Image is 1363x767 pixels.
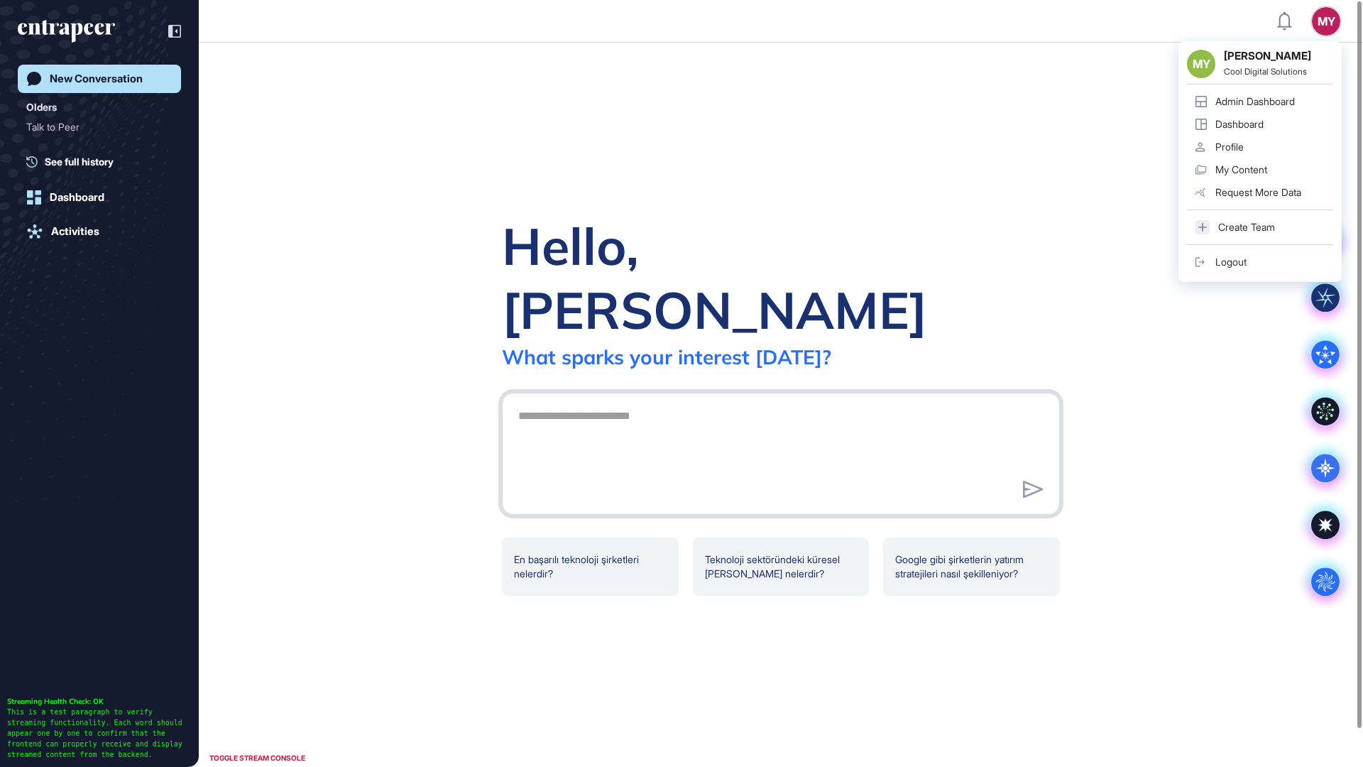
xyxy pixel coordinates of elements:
[26,99,57,116] div: Olders
[18,65,181,93] a: New Conversation
[502,214,1060,342] div: Hello, [PERSON_NAME]
[206,749,309,767] div: TOGGLE STREAM CONSOLE
[502,344,831,369] div: What sparks your interest [DATE]?
[18,20,115,43] div: entrapeer-logo
[50,191,104,204] div: Dashboard
[45,154,114,169] span: See full history
[1312,7,1340,36] button: MY
[18,183,181,212] a: Dashboard
[883,538,1060,596] div: Google gibi şirketlerin yatırım stratejileri nasıl şekilleniyor?
[693,538,870,596] div: Teknoloji sektöründeki küresel [PERSON_NAME] nelerdir?
[26,116,173,138] div: Talk to Peer
[26,154,181,169] a: See full history
[51,225,99,238] div: Activities
[26,116,161,138] div: Talk to Peer
[502,538,679,596] div: En başarılı teknoloji şirketleri nelerdir?
[18,217,181,246] a: Activities
[50,72,143,85] div: New Conversation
